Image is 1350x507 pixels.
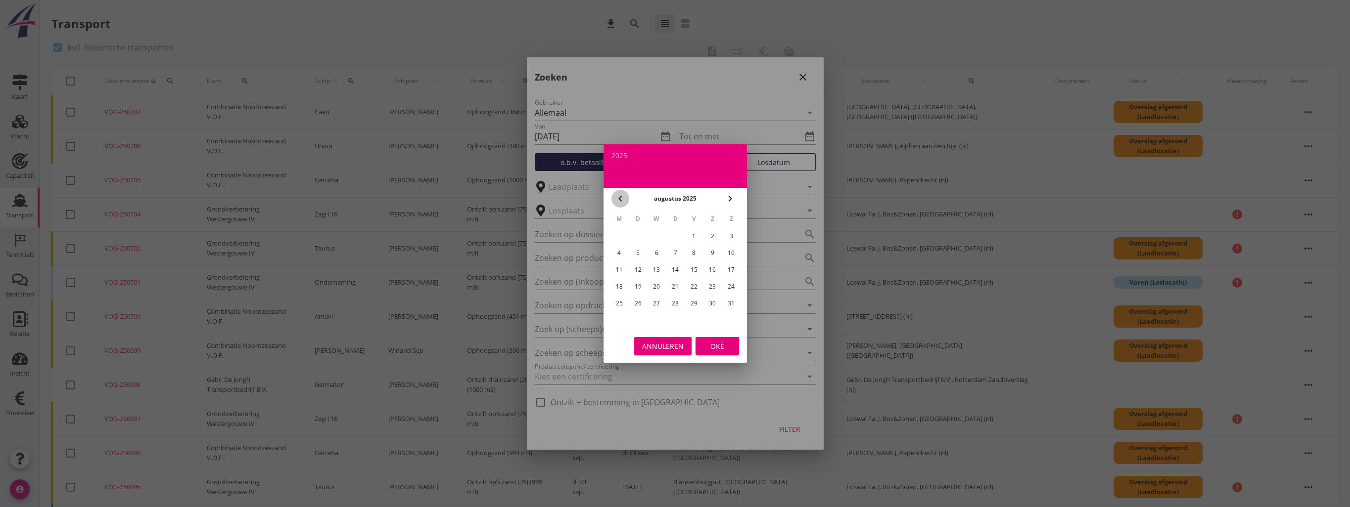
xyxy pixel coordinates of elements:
[630,279,646,295] button: 19
[686,279,701,295] button: 22
[722,211,740,227] th: Z
[666,211,684,227] th: D
[704,296,720,311] button: 30
[696,337,739,355] button: Oké
[667,296,683,311] button: 28
[648,211,665,227] th: W
[724,193,736,205] i: chevron_right
[649,279,664,295] button: 20
[686,245,701,261] button: 8
[723,245,739,261] button: 10
[704,262,720,278] button: 16
[630,262,646,278] button: 12
[634,337,692,355] button: Annuleren
[642,341,684,351] div: Annuleren
[611,296,627,311] button: 25
[686,228,701,244] button: 1
[651,191,699,206] button: augustus 2025
[685,211,702,227] th: V
[667,279,683,295] button: 21
[611,152,739,159] div: 2025
[686,262,701,278] button: 15
[704,228,720,244] button: 2
[704,245,720,261] button: 9
[703,211,721,227] th: Z
[630,245,646,261] button: 5
[723,279,739,295] button: 24
[667,245,683,261] button: 7
[614,193,626,205] i: chevron_left
[629,211,647,227] th: D
[723,262,739,278] button: 17
[649,262,664,278] button: 13
[667,262,683,278] button: 14
[686,296,701,311] button: 29
[630,296,646,311] button: 26
[611,279,627,295] button: 18
[649,296,664,311] button: 27
[610,211,628,227] th: M
[723,296,739,311] button: 31
[649,245,664,261] button: 6
[611,245,627,261] button: 4
[703,341,731,351] div: Oké
[723,228,739,244] button: 3
[704,279,720,295] button: 23
[611,262,627,278] button: 11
